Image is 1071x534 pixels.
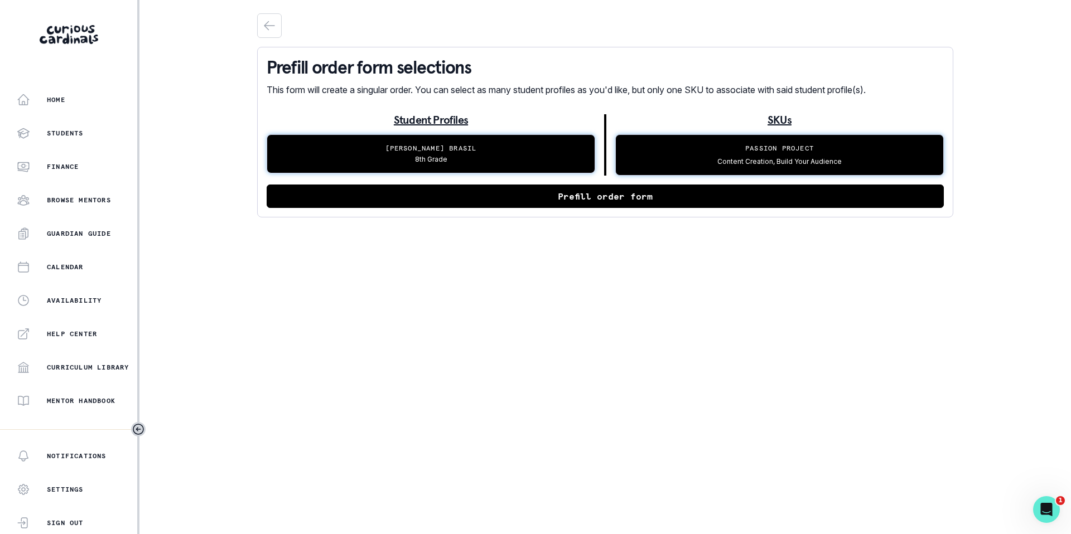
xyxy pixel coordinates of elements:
p: Home [47,95,65,104]
p: 8th Grade [276,155,586,164]
p: Browse Mentors [47,196,111,205]
p: Availability [47,296,102,305]
p: Help Center [47,329,97,338]
iframe: Intercom live chat [1033,496,1060,523]
p: Guardian Guide [47,229,111,238]
p: Passion Project [625,144,934,153]
p: This form will create a singular order. You can select as many student profiles as you'd like, bu... [267,83,944,96]
p: [PERSON_NAME] Brasil [276,144,586,153]
p: Calendar [47,263,84,271]
p: Prefill order form selections [267,56,944,79]
p: Student Profiles [267,114,595,125]
p: Curriculum Library [47,363,129,372]
p: Notifications [47,452,107,460]
button: Toggle sidebar [131,422,146,436]
p: Sign Out [47,518,84,527]
p: Students [47,129,84,138]
p: Content Creation, Build Your Audience [625,157,934,166]
span: 1 [1056,496,1065,505]
p: Settings [47,485,84,494]
p: Finance [47,162,79,171]
img: Curious Cardinals Logo [40,25,98,44]
p: Mentor Handbook [47,396,115,405]
button: Prefill order form [267,185,944,208]
p: SKUs [615,114,944,125]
